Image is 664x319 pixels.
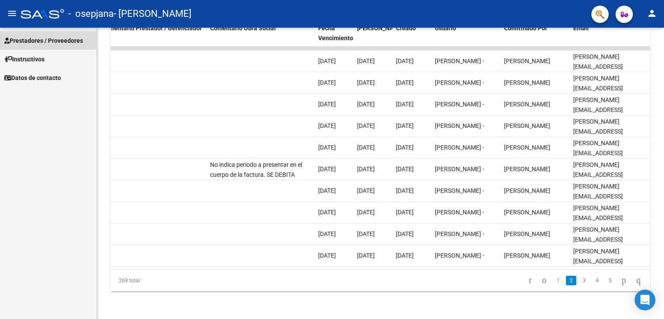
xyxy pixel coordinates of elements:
[504,187,550,194] span: [PERSON_NAME]
[396,101,414,108] span: [DATE]
[102,25,202,32] span: Comentario Prestador / Gerenciador
[396,209,414,216] span: [DATE]
[396,252,414,259] span: [DATE]
[396,230,414,237] span: [DATE]
[318,25,353,41] span: Fecha Vencimiento
[318,144,336,151] span: [DATE]
[605,276,615,285] a: 5
[525,276,536,285] a: go to first page
[592,276,602,285] a: 4
[435,166,484,172] span: [PERSON_NAME] -
[396,166,414,172] span: [DATE]
[357,101,375,108] span: [DATE]
[435,25,456,32] span: Usuario
[435,79,484,86] span: [PERSON_NAME] -
[573,226,623,253] span: [PERSON_NAME][EMAIL_ADDRESS][DOMAIN_NAME]
[573,118,623,145] span: [PERSON_NAME][EMAIL_ADDRESS][DOMAIN_NAME]
[357,187,375,194] span: [DATE]
[435,187,484,194] span: [PERSON_NAME] -
[357,144,375,151] span: [DATE]
[573,53,623,80] span: [PERSON_NAME][EMAIL_ADDRESS][DOMAIN_NAME]
[570,19,656,57] datatable-header-cell: Email
[618,276,630,285] a: go to next page
[435,57,484,64] span: [PERSON_NAME] -
[573,25,589,32] span: Email
[647,8,657,19] mat-icon: person
[573,183,623,210] span: [PERSON_NAME][EMAIL_ADDRESS][DOMAIN_NAME]
[538,276,550,285] a: go to previous page
[504,230,550,237] span: [PERSON_NAME]
[357,25,404,32] span: [PERSON_NAME]
[393,19,431,57] datatable-header-cell: Creado
[501,19,570,57] datatable-header-cell: Confirmado Por
[315,19,354,57] datatable-header-cell: Fecha Vencimiento
[318,252,336,259] span: [DATE]
[504,144,550,151] span: [PERSON_NAME]
[435,230,484,237] span: [PERSON_NAME] -
[396,144,414,151] span: [DATE]
[435,101,484,108] span: [PERSON_NAME] -
[504,252,550,259] span: [PERSON_NAME]
[354,19,393,57] datatable-header-cell: Fecha Confimado
[504,101,550,108] span: [PERSON_NAME]
[573,140,623,166] span: [PERSON_NAME][EMAIL_ADDRESS][DOMAIN_NAME]
[210,25,276,32] span: Comentario Obra Social
[579,276,589,285] a: 3
[578,273,591,288] li: page 3
[111,270,217,291] div: 269 total
[504,57,550,64] span: [PERSON_NAME]
[504,79,550,86] span: [PERSON_NAME]
[573,204,623,231] span: [PERSON_NAME][EMAIL_ADDRESS][DOMAIN_NAME]
[573,75,623,102] span: [PERSON_NAME][EMAIL_ADDRESS][DOMAIN_NAME]
[504,209,550,216] span: [PERSON_NAME]
[396,187,414,194] span: [DATE]
[396,25,416,32] span: Creado
[357,166,375,172] span: [DATE]
[318,101,336,108] span: [DATE]
[435,144,484,151] span: [PERSON_NAME] -
[591,273,603,288] li: page 4
[573,96,623,123] span: [PERSON_NAME][EMAIL_ADDRESS][DOMAIN_NAME]
[99,19,207,57] datatable-header-cell: Comentario Prestador / Gerenciador
[435,209,484,216] span: [PERSON_NAME] -
[431,19,501,57] datatable-header-cell: Usuario
[504,25,547,32] span: Confirmado Por
[357,252,375,259] span: [DATE]
[210,161,302,178] span: No indica periodo a presentar en el cuerpo de la factura. SE DEBITA
[632,276,645,285] a: go to last page
[114,4,192,23] span: - [PERSON_NAME]
[7,8,17,19] mat-icon: menu
[566,276,576,285] a: 2
[635,290,655,310] div: Open Intercom Messenger
[603,273,616,288] li: page 5
[318,209,336,216] span: [DATE]
[504,122,550,129] span: [PERSON_NAME]
[396,79,414,86] span: [DATE]
[357,230,375,237] span: [DATE]
[552,273,565,288] li: page 1
[68,4,114,23] span: - osepjana
[318,79,336,86] span: [DATE]
[565,273,578,288] li: page 2
[504,166,550,172] span: [PERSON_NAME]
[357,79,375,86] span: [DATE]
[318,230,336,237] span: [DATE]
[553,276,563,285] a: 1
[318,187,336,194] span: [DATE]
[396,122,414,129] span: [DATE]
[573,248,623,274] span: [PERSON_NAME][EMAIL_ADDRESS][DOMAIN_NAME]
[357,209,375,216] span: [DATE]
[207,19,315,57] datatable-header-cell: Comentario Obra Social
[318,166,336,172] span: [DATE]
[357,57,375,64] span: [DATE]
[4,73,61,83] span: Datos de contacto
[573,161,623,188] span: [PERSON_NAME][EMAIL_ADDRESS][DOMAIN_NAME]
[318,57,336,64] span: [DATE]
[357,122,375,129] span: [DATE]
[435,122,484,129] span: [PERSON_NAME] -
[396,57,414,64] span: [DATE]
[4,54,45,64] span: Instructivos
[435,252,484,259] span: [PERSON_NAME] -
[4,36,83,45] span: Prestadores / Proveedores
[318,122,336,129] span: [DATE]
